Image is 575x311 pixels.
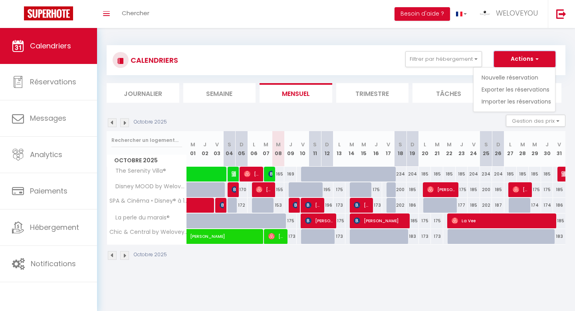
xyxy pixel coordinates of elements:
[134,118,167,126] p: Octobre 2025
[313,141,317,148] abbr: S
[236,198,248,213] div: 172
[236,182,248,197] div: 170
[305,197,321,213] span: [PERSON_NAME]
[345,131,358,167] th: 14
[268,229,285,244] span: [PERSON_NAME]
[30,186,67,196] span: Paiements
[321,131,333,167] th: 12
[482,96,551,108] a: Importer les réservations
[240,141,244,148] abbr: D
[468,167,480,181] div: 204
[482,72,551,84] a: Nouvelle réservation
[187,229,199,244] a: [PERSON_NAME]
[232,182,236,197] span: [PERSON_NAME]
[494,51,555,67] button: Actions
[30,77,76,87] span: Réservations
[284,213,297,228] div: 175
[419,167,431,181] div: 185
[431,167,443,181] div: 185
[447,141,452,148] abbr: M
[260,131,272,167] th: 07
[419,229,431,244] div: 173
[480,131,492,167] th: 25
[405,51,482,67] button: Filtrer par hébergement
[480,167,492,181] div: 234
[190,141,195,148] abbr: M
[556,9,566,19] img: logout
[406,229,419,244] div: 183
[509,141,512,148] abbr: L
[187,131,199,167] th: 01
[472,141,476,148] abbr: V
[553,182,565,197] div: 185
[492,131,504,167] th: 26
[482,84,551,96] a: Exporter les réservations
[220,197,224,213] span: [PERSON_NAME]
[553,198,565,213] div: 186
[406,198,419,213] div: 186
[504,167,517,181] div: 185
[325,141,329,148] abbr: D
[504,131,517,167] th: 27
[553,213,565,228] div: 185
[129,51,178,69] h3: CALENDRIERS
[333,198,346,213] div: 173
[484,141,488,148] abbr: S
[480,182,492,197] div: 200
[253,141,255,148] abbr: L
[541,131,553,167] th: 30
[358,131,370,167] th: 15
[301,141,305,148] abbr: V
[529,131,541,167] th: 29
[349,141,354,148] abbr: M
[443,167,456,181] div: 185
[333,213,346,228] div: 175
[228,141,231,148] abbr: S
[30,41,71,51] span: Calendriers
[248,131,260,167] th: 06
[399,141,402,148] abbr: S
[395,7,450,21] button: Besoin d'aide ?
[492,167,504,181] div: 204
[30,113,66,123] span: Messages
[361,141,366,148] abbr: M
[406,131,419,167] th: 19
[272,182,285,197] div: 155
[406,213,419,228] div: 185
[24,6,73,20] img: Super Booking
[406,167,419,181] div: 204
[553,131,565,167] th: 31
[183,83,256,103] li: Semaine
[264,141,268,148] abbr: M
[456,198,468,213] div: 177
[382,131,395,167] th: 17
[272,198,285,213] div: 153
[406,182,419,197] div: 185
[260,83,332,103] li: Mensuel
[30,150,62,159] span: Analytics
[557,141,561,148] abbr: V
[354,197,370,213] span: [PERSON_NAME]
[496,8,538,18] span: WELOVEYOU
[375,141,378,148] abbr: J
[284,167,297,181] div: 169
[272,131,285,167] th: 08
[424,141,426,148] abbr: L
[223,131,236,167] th: 04
[412,83,485,103] li: Tâches
[268,166,272,181] span: [PERSON_NAME]
[529,167,541,181] div: 185
[190,225,300,240] span: [PERSON_NAME]
[395,198,407,213] div: 202
[513,182,529,197] span: [PERSON_NAME]
[354,213,407,228] span: [PERSON_NAME]
[529,182,541,197] div: 175
[541,167,553,181] div: 185
[456,131,468,167] th: 23
[553,229,565,244] div: 183
[410,141,414,148] abbr: D
[321,198,333,213] div: 196
[297,131,309,167] th: 10
[431,213,443,228] div: 175
[107,155,186,166] span: Octobre 2025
